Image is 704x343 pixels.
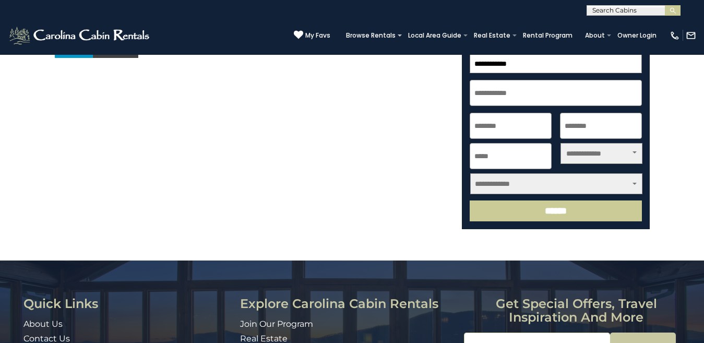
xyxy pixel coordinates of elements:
[518,28,578,43] a: Rental Program
[240,319,313,329] a: Join Our Program
[23,319,63,329] a: About Us
[464,297,688,325] h3: Get special offers, travel inspiration and more
[240,297,457,311] h3: Explore Carolina Cabin Rentals
[469,28,516,43] a: Real Estate
[580,28,610,43] a: About
[8,25,152,46] img: White-1-2.png
[686,30,696,41] img: mail-regular-white.png
[403,28,467,43] a: Local Area Guide
[23,297,232,311] h3: Quick Links
[612,28,662,43] a: Owner Login
[305,31,330,40] span: My Favs
[341,28,401,43] a: Browse Rentals
[670,30,680,41] img: phone-regular-white.png
[294,30,330,41] a: My Favs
